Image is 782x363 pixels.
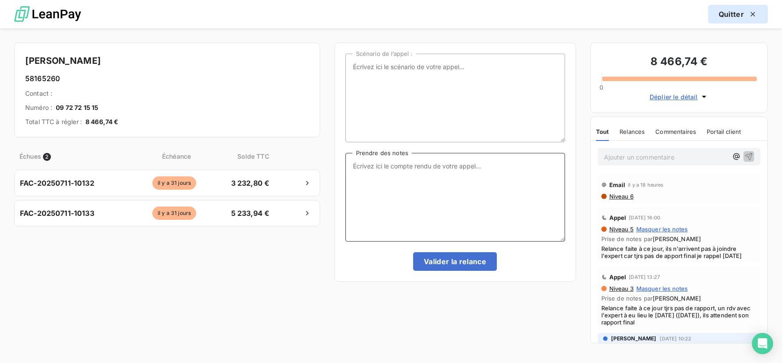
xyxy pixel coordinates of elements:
[85,117,119,126] span: 8 466,74 €
[608,285,634,292] span: Niveau 3
[19,152,41,161] span: Échues
[20,208,94,219] span: FAC-20250711-10133
[20,178,94,188] span: FAC-20250711-10132
[25,117,82,126] span: Total TTC à régler :
[25,54,309,68] h4: [PERSON_NAME]
[596,128,609,135] span: Tout
[227,178,274,188] span: 3 232,80 €
[655,128,696,135] span: Commentaires
[708,5,768,23] button: Quitter
[230,152,277,161] span: Solde TTC
[601,235,757,242] span: Prise de notes par
[650,92,698,101] span: Déplier le détail
[636,226,688,233] span: Masquer les notes
[608,193,634,200] span: Niveau 6
[14,2,81,27] img: logo LeanPay
[611,335,657,343] span: [PERSON_NAME]
[636,285,688,292] span: Masquer les notes
[25,73,309,84] h6: 58165260
[609,214,627,221] span: Appel
[647,92,711,102] button: Déplier le détail
[660,336,691,341] span: [DATE] 10:22
[43,153,51,161] span: 2
[56,103,98,112] span: 09 72 72 15 15
[601,304,757,326] span: Relance faite à ce jour tjrs pas de rapport, un rdv avec l'expert à eu lieu le [DATE] ([DATE]), i...
[609,181,626,188] span: Email
[628,182,663,187] span: il y a 18 heures
[601,295,757,302] span: Prise de notes par
[609,273,627,281] span: Appel
[619,128,645,135] span: Relances
[600,84,603,91] span: 0
[707,128,741,135] span: Portail client
[25,103,52,112] span: Numéro :
[629,274,660,280] span: [DATE] 13:27
[125,152,228,161] span: Échéance
[653,235,701,242] span: [PERSON_NAME]
[608,226,634,233] span: Niveau 5
[227,208,274,219] span: 5 233,94 €
[152,176,196,190] span: il y a 31 jours
[601,245,757,259] span: Relance faite à ce jour, ils n'arrivent pas à joindre l'expert car tjrs pas de apport final je ra...
[601,54,757,71] h3: 8 466,74 €
[25,89,52,98] span: Contact :
[152,207,196,220] span: il y a 31 jours
[629,215,660,220] span: [DATE] 16:00
[653,295,701,302] span: [PERSON_NAME]
[413,252,497,271] button: Valider la relance
[752,333,773,354] div: Open Intercom Messenger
